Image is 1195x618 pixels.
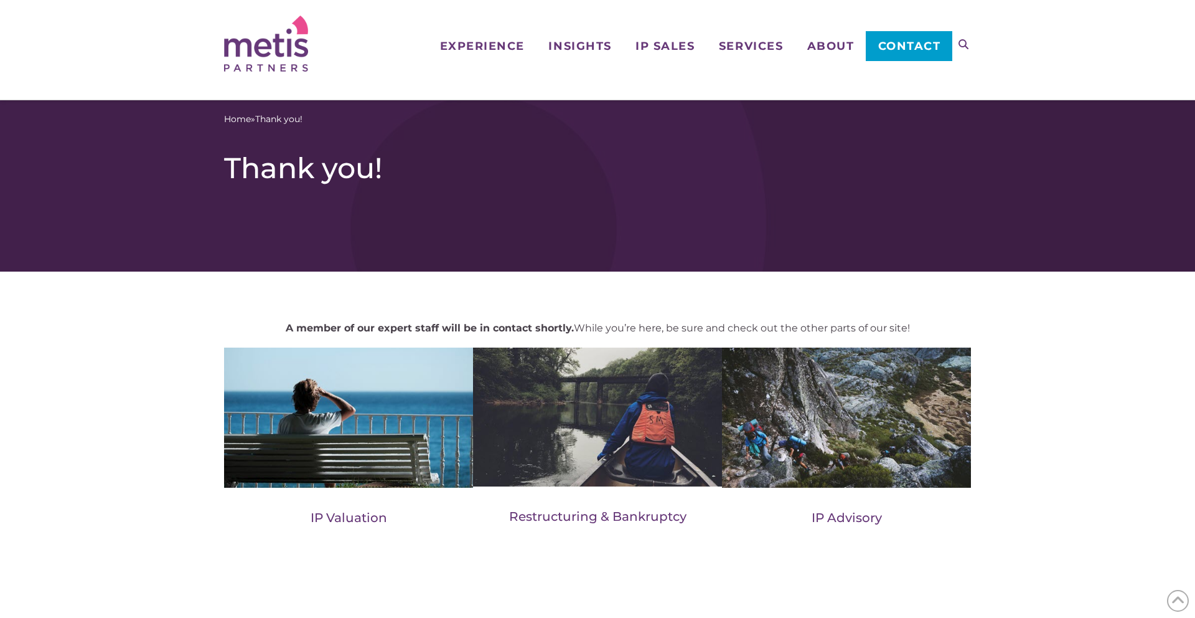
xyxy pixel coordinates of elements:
a: Home [224,113,251,126]
strong: A member of our expert staff will be in contact shortly. [286,322,574,334]
span: » [224,113,302,126]
h1: Thank you! [224,151,971,186]
span: Back to Top [1167,590,1189,612]
span: Thank you! [255,113,302,126]
span: Services [719,40,783,52]
p: While you’re here, be sure and check out the other parts of our site! [224,321,971,335]
span: Insights [548,40,611,52]
a: Restructuring & Bankruptcy [509,509,687,524]
img: Metis Partners [224,16,308,72]
span: Experience [440,40,525,52]
span: Contact [878,40,941,52]
span: IP Sales [635,40,695,52]
a: IP Valuation [311,510,387,525]
span: About [807,40,855,52]
a: IP Advisory [812,510,882,525]
a: Contact [866,31,952,61]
